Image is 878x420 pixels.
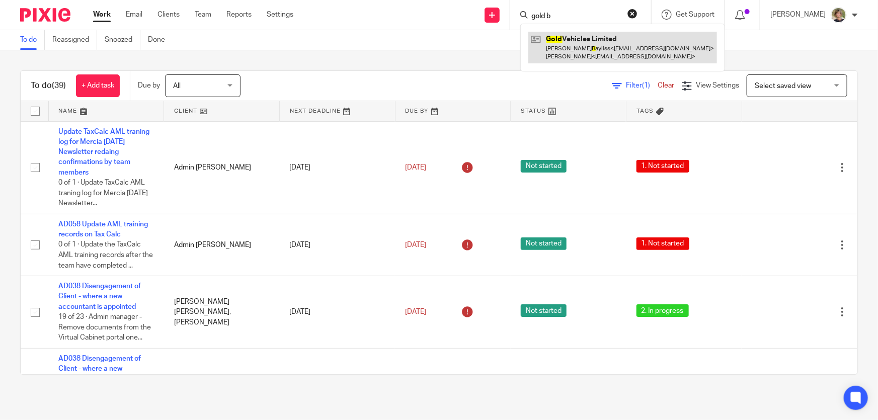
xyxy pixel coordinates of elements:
span: Not started [521,160,567,173]
span: All [173,82,181,90]
a: Reports [226,10,252,20]
span: Not started [521,304,567,317]
span: 0 of 1 · Update TaxCalc AML traning log for Mercia [DATE] Newsletter... [58,179,148,207]
p: Due by [138,80,160,91]
a: Done [148,30,173,50]
a: Reassigned [52,30,97,50]
a: Team [195,10,211,20]
span: View Settings [696,82,739,89]
span: [DATE] [405,308,426,315]
a: AD058 Update AML training records on Tax Calc [58,221,148,238]
img: High%20Res%20Andrew%20Price%20Accountants_Poppy%20Jakes%20photography-1142.jpg [831,7,847,23]
a: Email [126,10,142,20]
td: [DATE] [279,214,395,276]
span: [DATE] [405,241,426,248]
a: To do [20,30,45,50]
a: Update TaxCalc AML traning log for Mercia [DATE] Newsletter redaing confirmations by team members [58,128,149,176]
span: 1. Not started [636,160,689,173]
span: Filter [626,82,658,89]
a: Work [93,10,111,20]
input: Search [530,12,621,21]
p: [PERSON_NAME] [770,10,826,20]
span: (39) [52,81,66,90]
span: 0 of 1 · Update the TaxCalc AML training records after the team have completed ... [58,241,153,269]
span: (1) [642,82,650,89]
a: Snoozed [105,30,140,50]
h1: To do [31,80,66,91]
td: [DATE] [279,121,395,214]
span: 2. In progress [636,304,689,317]
img: Pixie [20,8,70,22]
a: AD038 Disengagement of Client - where a new accountant is appointed [58,355,141,383]
a: Clients [157,10,180,20]
a: + Add task [76,74,120,97]
td: Admin [PERSON_NAME] [164,214,280,276]
a: Clear [658,82,674,89]
span: [DATE] [405,164,426,171]
td: [DATE] [279,276,395,349]
span: 19 of 23 · Admin manager - Remove documents from the Virtual Cabinet portal one... [58,313,151,341]
a: AD038 Disengagement of Client - where a new accountant is appointed [58,283,141,310]
span: Tags [636,108,654,114]
span: Not started [521,237,567,250]
button: Clear [627,9,637,19]
td: [PERSON_NAME] [PERSON_NAME], [PERSON_NAME] [164,276,280,349]
span: Get Support [676,11,714,18]
span: 1. Not started [636,237,689,250]
span: Select saved view [755,82,811,90]
td: Admin [PERSON_NAME] [164,121,280,214]
a: Settings [267,10,293,20]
